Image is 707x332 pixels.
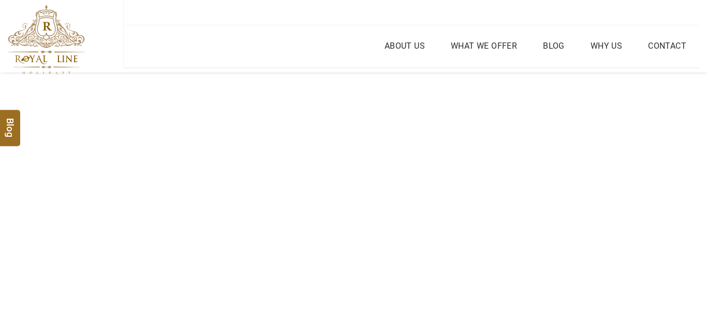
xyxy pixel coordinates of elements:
a: Contact [645,38,689,53]
a: About Us [382,38,428,53]
span: Blog [4,118,17,127]
a: What we Offer [448,38,520,53]
a: Blog [540,38,567,53]
img: The Royal Line Holidays [8,5,85,75]
a: Why Us [588,38,625,53]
